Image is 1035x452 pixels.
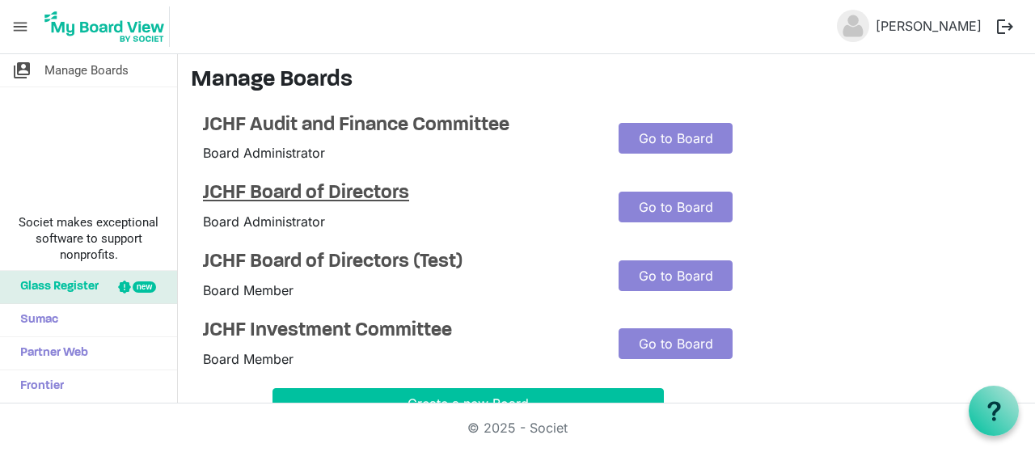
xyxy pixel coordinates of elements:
span: Sumac [12,304,58,336]
h3: Manage Boards [191,67,1022,95]
a: Go to Board [619,192,733,222]
a: My Board View Logo [40,6,176,47]
span: Board Administrator [203,213,325,230]
a: Go to Board [619,260,733,291]
span: Board Member [203,351,294,367]
span: Societ makes exceptional software to support nonprofits. [7,214,170,263]
span: Frontier [12,370,64,403]
span: Board Member [203,282,294,298]
a: JCHF Audit and Finance Committee [203,114,594,137]
a: Go to Board [619,328,733,359]
a: JCHF Board of Directors [203,182,594,205]
span: Manage Boards [44,54,129,87]
a: © 2025 - Societ [467,420,568,436]
img: no-profile-picture.svg [837,10,869,42]
button: Create a new Board [272,388,664,419]
a: Go to Board [619,123,733,154]
span: Board Administrator [203,145,325,161]
span: Partner Web [12,337,88,370]
span: Glass Register [12,271,99,303]
div: new [133,281,156,293]
span: menu [5,11,36,42]
a: JCHF Investment Committee [203,319,594,343]
span: switch_account [12,54,32,87]
img: My Board View Logo [40,6,170,47]
a: [PERSON_NAME] [869,10,988,42]
a: JCHF Board of Directors (Test) [203,251,594,274]
button: logout [988,10,1022,44]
